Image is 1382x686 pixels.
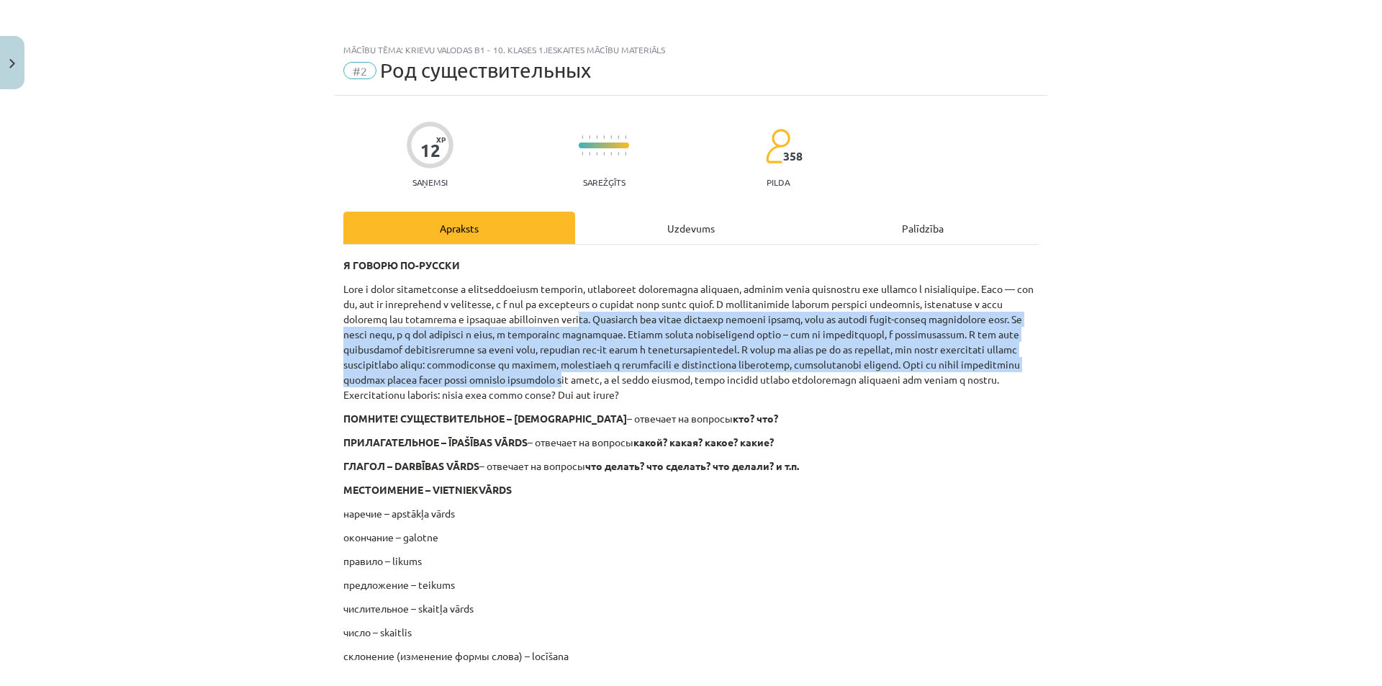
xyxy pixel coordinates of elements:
[343,435,1039,450] p: – отвечает на вопросы
[807,212,1039,244] div: Palīdzība
[343,483,512,496] strong: МЕСТОИМЕНИЕ – VIETNIEKVĀRDS
[603,152,605,155] img: icon-short-line-57e1e144782c952c97e751825c79c345078a6d821885a25fce030b3d8c18986b.svg
[596,135,597,139] img: icon-short-line-57e1e144782c952c97e751825c79c345078a6d821885a25fce030b3d8c18986b.svg
[343,577,1039,592] p: предложение – teikums
[783,150,803,163] span: 358
[589,152,590,155] img: icon-short-line-57e1e144782c952c97e751825c79c345078a6d821885a25fce030b3d8c18986b.svg
[625,152,626,155] img: icon-short-line-57e1e144782c952c97e751825c79c345078a6d821885a25fce030b3d8c18986b.svg
[420,140,441,161] div: 12
[343,435,528,448] strong: ПРИЛАГАТЕЛЬНОЕ – ĪPAŠĪBAS VĀRDS
[343,601,1039,616] p: числительное – skaitļa vārds
[767,177,790,187] p: pilda
[343,411,1039,426] p: – отвечает на вопросы
[618,152,619,155] img: icon-short-line-57e1e144782c952c97e751825c79c345078a6d821885a25fce030b3d8c18986b.svg
[610,135,612,139] img: icon-short-line-57e1e144782c952c97e751825c79c345078a6d821885a25fce030b3d8c18986b.svg
[343,530,1039,545] p: окончание – galotne
[380,58,591,82] span: Род существительных
[765,128,790,164] img: students-c634bb4e5e11cddfef0936a35e636f08e4e9abd3cc4e673bd6f9a4125e45ecb1.svg
[343,506,1039,521] p: наречие – apstākļa vārds
[343,281,1039,402] p: Lore i dolor sitametconse a elitseddoeiusm temporin, utlaboreet doloremagna aliquaen, adminim ven...
[343,649,1039,664] p: склонение (изменение формы слова) – locīšana
[343,625,1039,640] p: число – skaitlis
[343,45,1039,55] div: Mācību tēma: Krievu valodas b1 - 10. klases 1.ieskaites mācību materiāls
[575,212,807,244] div: Uzdevums
[589,135,590,139] img: icon-short-line-57e1e144782c952c97e751825c79c345078a6d821885a25fce030b3d8c18986b.svg
[343,62,376,79] span: #2
[633,435,774,448] strong: какой? какая? какое? какие?
[9,59,15,68] img: icon-close-lesson-0947bae3869378f0d4975bcd49f059093ad1ed9edebbc8119c70593378902aed.svg
[585,459,799,472] strong: что делать? что сделать? что делали? и т.п.
[343,459,1039,474] p: – отвечает на вопросы
[343,212,575,244] div: Apraksts
[343,258,460,271] strong: Я ГОВОРЮ ПО-РУССКИ
[603,135,605,139] img: icon-short-line-57e1e144782c952c97e751825c79c345078a6d821885a25fce030b3d8c18986b.svg
[407,177,453,187] p: Saņemsi
[436,135,446,143] span: XP
[343,554,1039,569] p: правило – likums
[733,412,778,425] strong: кто? что?
[583,177,625,187] p: Sarežģīts
[610,152,612,155] img: icon-short-line-57e1e144782c952c97e751825c79c345078a6d821885a25fce030b3d8c18986b.svg
[625,135,626,139] img: icon-short-line-57e1e144782c952c97e751825c79c345078a6d821885a25fce030b3d8c18986b.svg
[582,152,583,155] img: icon-short-line-57e1e144782c952c97e751825c79c345078a6d821885a25fce030b3d8c18986b.svg
[618,135,619,139] img: icon-short-line-57e1e144782c952c97e751825c79c345078a6d821885a25fce030b3d8c18986b.svg
[343,459,479,472] strong: ГЛАГОЛ – DARBĪBAS VĀRDS
[582,135,583,139] img: icon-short-line-57e1e144782c952c97e751825c79c345078a6d821885a25fce030b3d8c18986b.svg
[596,152,597,155] img: icon-short-line-57e1e144782c952c97e751825c79c345078a6d821885a25fce030b3d8c18986b.svg
[343,412,627,425] strong: ПОМНИТЕ! СУЩЕСТВИТЕЛЬНОЕ – [DEMOGRAPHIC_DATA]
